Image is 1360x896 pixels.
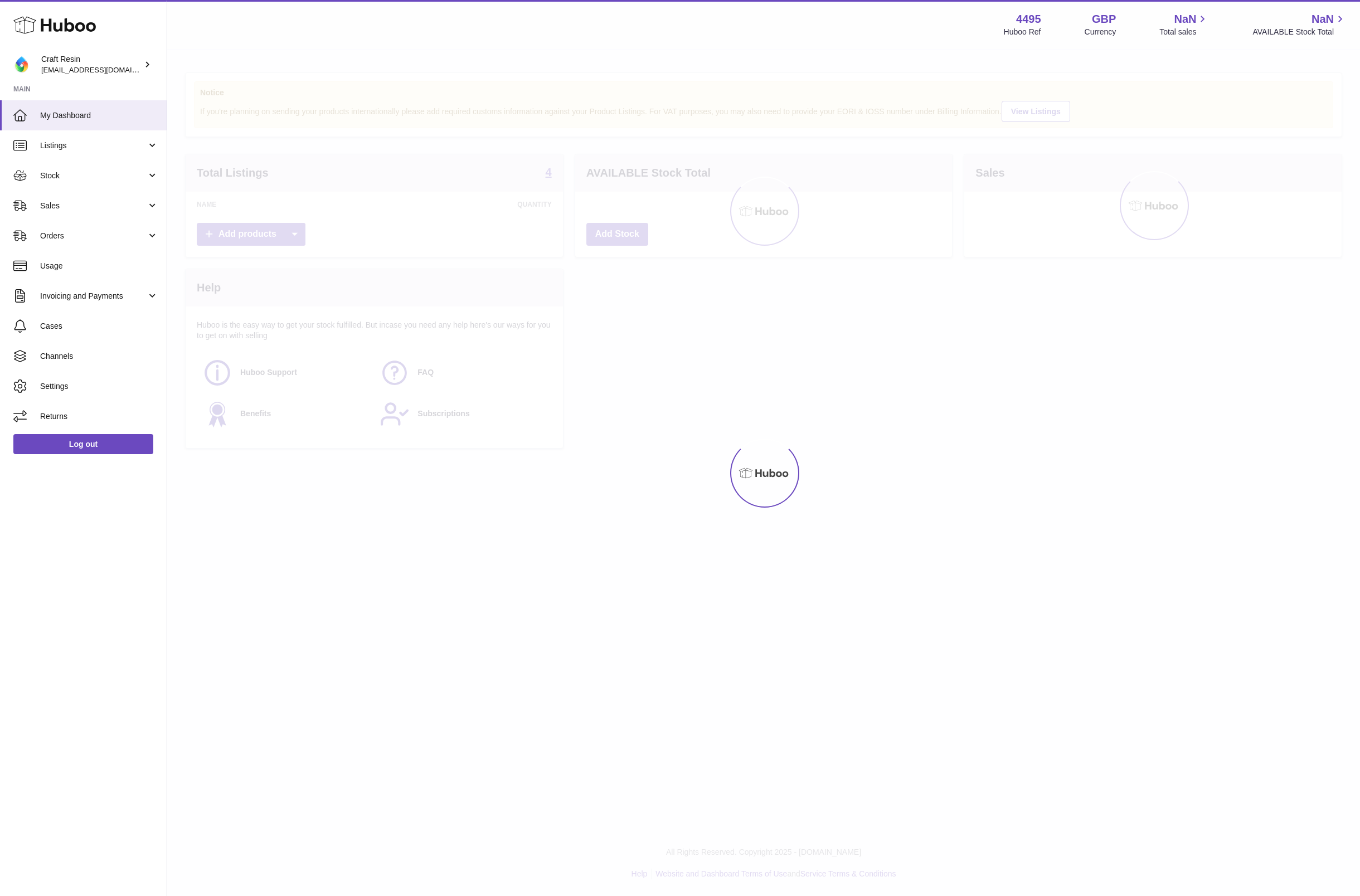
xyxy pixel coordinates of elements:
span: Invoicing and Payments [40,291,147,301]
span: Settings [40,381,158,392]
span: Listings [40,140,147,151]
span: Sales [40,201,147,211]
span: My Dashboard [40,110,158,121]
div: Huboo Ref [1004,27,1041,37]
span: AVAILABLE Stock Total [1252,27,1347,37]
span: Orders [40,231,147,241]
span: Total sales [1159,27,1209,37]
a: NaN AVAILABLE Stock Total [1252,12,1347,37]
span: Stock [40,171,147,181]
a: Log out [13,434,153,454]
strong: 4495 [1016,12,1041,27]
span: NaN [1312,12,1334,27]
a: NaN Total sales [1159,12,1209,37]
span: Returns [40,411,158,422]
strong: GBP [1092,12,1116,27]
span: Cases [40,321,158,332]
div: Craft Resin [41,54,142,75]
span: Usage [40,261,158,271]
span: NaN [1174,12,1196,27]
span: [EMAIL_ADDRESS][DOMAIN_NAME] [41,65,164,74]
span: Channels [40,351,158,362]
img: craftresinuk@gmail.com [13,56,30,73]
div: Currency [1085,27,1116,37]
